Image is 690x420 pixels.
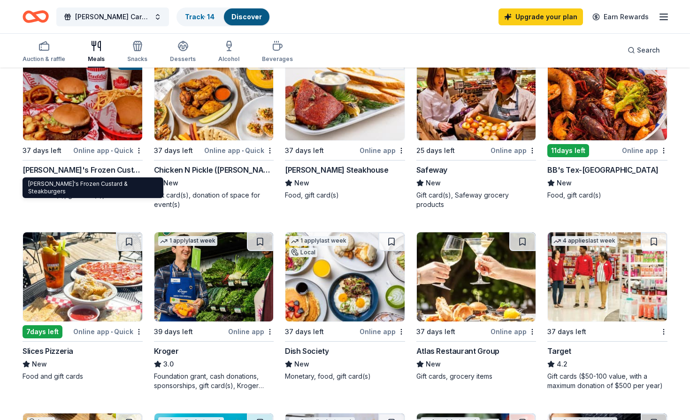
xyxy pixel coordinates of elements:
img: Image for Dish Society [285,232,405,321]
div: Gift card(s), Safeway grocery products [416,191,537,209]
div: Gift cards ($50-100 value, with a maximum donation of $500 per year) [547,372,667,390]
div: Dish Society [285,345,329,357]
div: Gift card(s), donation of space for event(s) [154,191,274,209]
div: 7 days left [23,325,62,338]
div: Auction & raffle [23,55,65,63]
div: 37 days left [23,145,61,156]
div: Local [289,248,317,257]
div: Online app [491,145,536,156]
div: Kroger [154,345,179,357]
button: Search [620,41,667,60]
div: Online app Quick [204,145,274,156]
img: Image for Safeway [417,51,536,140]
span: New [426,359,441,370]
img: Image for Perry's Steakhouse [285,51,405,140]
span: [PERSON_NAME] Care Teen Summit 2025 [75,11,150,23]
span: New [294,177,309,189]
span: • [111,147,113,154]
img: Image for Atlas Restaurant Group [417,232,536,321]
div: Meals [88,55,105,63]
span: 3.0 [163,359,174,370]
a: Image for BB's Tex-OrleansLocal11days leftOnline appBB's Tex-[GEOGRAPHIC_DATA]NewFood, gift card(s) [547,51,667,200]
a: Image for Slices Pizzeria7days leftOnline app•QuickSlices PizzeriaNewFood and gift cards [23,232,143,381]
span: New [426,177,441,189]
button: Snacks [127,37,147,68]
div: 37 days left [416,326,455,337]
div: Online app [228,326,274,337]
button: Beverages [262,37,293,68]
img: Image for Kroger [154,232,274,321]
img: Image for Target [548,232,667,321]
button: Alcohol [218,37,239,68]
div: Online app [491,326,536,337]
span: Search [637,45,660,56]
div: [PERSON_NAME]'s Frozen Custard & Steakburgers [23,177,163,198]
span: New [163,177,178,189]
a: Track· 14 [185,13,215,21]
div: 37 days left [285,326,324,337]
div: 37 days left [547,326,586,337]
div: 4 applies last week [552,236,617,246]
div: Slices Pizzeria [23,345,73,357]
div: 39 days left [154,326,193,337]
a: Earn Rewards [587,8,654,25]
div: Online app Quick [73,145,143,156]
a: Home [23,6,49,28]
button: Desserts [170,37,196,68]
div: 1 apply last week [158,236,217,246]
div: Desserts [170,55,196,63]
span: New [294,359,309,370]
div: 11 days left [547,144,589,157]
img: Image for Chicken N Pickle (Webster) [154,51,274,140]
div: 37 days left [154,145,193,156]
div: Alcohol [218,55,239,63]
div: Monetary, food, gift card(s) [285,372,405,381]
a: Image for Dish Society1 applylast weekLocal37 days leftOnline appDish SocietyNewMonetary, food, g... [285,232,405,381]
div: [PERSON_NAME]'s Frozen Custard & Steakburgers [23,164,143,176]
div: 25 days left [416,145,455,156]
div: Safeway [416,164,447,176]
img: Image for BB's Tex-Orleans [548,51,667,140]
div: Online app Quick [73,326,143,337]
a: Image for Chicken N Pickle (Webster)Local37 days leftOnline app•QuickChicken N Pickle ([PERSON_NA... [154,51,274,209]
button: Auction & raffle [23,37,65,68]
button: Track· 14Discover [176,8,270,26]
div: [PERSON_NAME] Steakhouse [285,164,388,176]
span: 4.2 [557,359,567,370]
div: Online app [360,145,405,156]
div: Target [547,345,571,357]
a: Image for Atlas Restaurant Group37 days leftOnline appAtlas Restaurant GroupNewGift cards, grocer... [416,232,537,381]
span: New [557,177,572,189]
div: Food, gift card(s) [285,191,405,200]
span: • [111,328,113,336]
div: Food, gift card(s) [547,191,667,200]
span: New [32,359,47,370]
div: Beverages [262,55,293,63]
img: Image for Freddy's Frozen Custard & Steakburgers [23,51,142,140]
a: Image for Target4 applieslast week37 days leftTarget4.2Gift cards ($50-100 value, with a maximum ... [547,232,667,390]
div: Chicken N Pickle ([PERSON_NAME]) [154,164,274,176]
div: Online app [622,145,667,156]
div: Gift cards, grocery items [416,372,537,381]
div: 37 days left [285,145,324,156]
a: Discover [231,13,262,21]
button: [PERSON_NAME] Care Teen Summit 2025 [56,8,169,26]
div: BB's Tex-[GEOGRAPHIC_DATA] [547,164,659,176]
a: Image for Kroger1 applylast week39 days leftOnline appKroger3.0Foundation grant, cash donations, ... [154,232,274,390]
img: Image for Slices Pizzeria [23,232,142,321]
div: Foundation grant, cash donations, sponsorships, gift card(s), Kroger products [154,372,274,390]
a: Upgrade your plan [498,8,583,25]
div: Atlas Restaurant Group [416,345,499,357]
button: Meals [88,37,105,68]
span: • [242,147,244,154]
div: Snacks [127,55,147,63]
a: Image for Perry's Steakhouse1 applylast week37 days leftOnline app[PERSON_NAME] SteakhouseNewFood... [285,51,405,200]
div: Food and gift cards [23,372,143,381]
a: Image for Safeway2 applieslast week25 days leftOnline appSafewayNewGift card(s), Safeway grocery ... [416,51,537,209]
div: 1 apply last week [289,236,348,246]
a: Image for Freddy's Frozen Custard & Steakburgers8 applieslast week37 days leftOnline app•Quick[PE... [23,51,143,200]
div: Online app [360,326,405,337]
